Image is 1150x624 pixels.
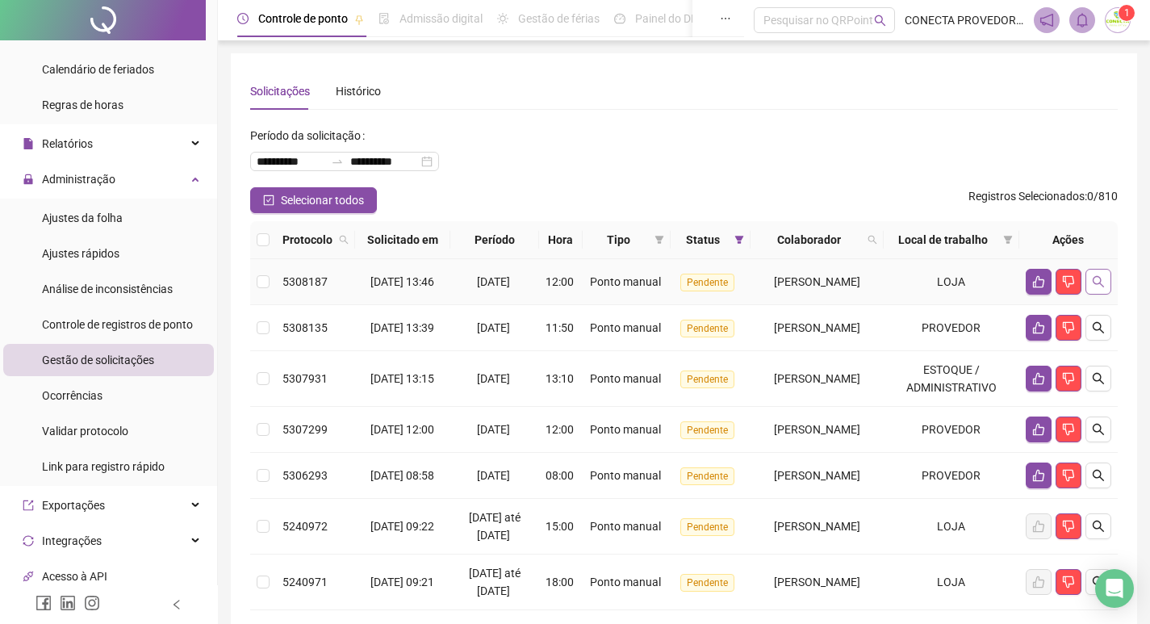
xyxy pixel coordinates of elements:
span: dislike [1062,321,1075,334]
span: Admissão digital [399,12,483,25]
span: dashboard [614,13,625,24]
span: Tipo [589,231,649,249]
span: search [1092,469,1105,482]
span: Pendente [680,274,734,291]
span: Análise de inconsistências [42,283,173,295]
span: search [1092,520,1105,533]
span: search [1092,576,1105,588]
div: Open Intercom Messenger [1095,569,1134,608]
span: swap-right [331,155,344,168]
span: 5308187 [282,275,328,288]
span: [DATE] [477,275,510,288]
span: Ponto manual [590,469,661,482]
span: search [336,228,352,252]
span: Gestão de solicitações [42,354,154,366]
span: 1 [1124,7,1130,19]
div: Ações [1026,231,1111,249]
span: [DATE] 12:00 [370,423,434,436]
label: Período da solicitação [250,123,371,149]
span: Calendário de feriados [42,63,154,76]
span: search [1092,423,1105,436]
span: Ponto manual [590,321,661,334]
span: linkedin [60,595,76,611]
span: facebook [36,595,52,611]
img: 34453 [1106,8,1130,32]
span: Ocorrências [42,389,102,402]
span: Validar protocolo [42,425,128,438]
th: Hora [539,221,583,259]
span: ellipsis [720,13,731,24]
span: pushpin [354,15,364,24]
span: 11:50 [546,321,574,334]
span: Link para registro rápido [42,460,165,473]
span: Pendente [680,320,734,337]
span: Ponto manual [590,576,661,588]
span: 13:10 [546,372,574,385]
span: filter [654,235,664,245]
span: Pendente [680,421,734,439]
span: Ponto manual [590,423,661,436]
span: [DATE] 09:21 [370,576,434,588]
span: search [874,15,886,27]
td: LOJA [884,499,1019,555]
span: [PERSON_NAME] [774,423,860,436]
span: notification [1039,13,1054,27]
span: to [331,155,344,168]
span: [DATE] até [DATE] [469,511,521,542]
span: [PERSON_NAME] [774,275,860,288]
td: PROVEDOR [884,407,1019,453]
th: Solicitado em [355,221,450,259]
span: clock-circle [237,13,249,24]
span: [DATE] 13:46 [370,275,434,288]
span: [PERSON_NAME] [774,469,860,482]
span: [PERSON_NAME] [774,321,860,334]
span: Status [677,231,728,249]
span: Gestão de férias [518,12,600,25]
span: search [1092,321,1105,334]
span: Pendente [680,467,734,485]
span: 5307931 [282,372,328,385]
span: search [868,235,877,245]
sup: Atualize o seu contato no menu Meus Dados [1119,5,1135,21]
span: [DATE] 13:15 [370,372,434,385]
span: Administração [42,173,115,186]
span: Colaborador [757,231,861,249]
span: 12:00 [546,423,574,436]
span: filter [1000,228,1016,252]
span: like [1032,321,1045,334]
span: [DATE] [477,423,510,436]
span: [PERSON_NAME] [774,520,860,533]
span: check-square [263,195,274,206]
span: search [864,228,880,252]
span: Controle de registros de ponto [42,318,193,331]
span: 5307299 [282,423,328,436]
span: dislike [1062,275,1075,288]
span: 15:00 [546,520,574,533]
span: like [1032,372,1045,385]
span: Pendente [680,574,734,592]
span: [DATE] [477,321,510,334]
span: left [171,599,182,610]
span: file-done [378,13,390,24]
button: Selecionar todos [250,187,377,213]
span: dislike [1062,469,1075,482]
span: sun [497,13,508,24]
span: Controle de ponto [258,12,348,25]
span: Ajustes rápidos [42,247,119,260]
span: filter [1003,235,1013,245]
span: Acesso à API [42,570,107,583]
span: Local de trabalho [890,231,997,249]
span: [DATE] [477,372,510,385]
td: PROVEDOR [884,305,1019,351]
span: Pendente [680,371,734,388]
span: search [339,235,349,245]
span: [DATE] 13:39 [370,321,434,334]
span: export [23,500,34,511]
span: [DATE] 08:58 [370,469,434,482]
span: Integrações [42,534,102,547]
span: like [1032,469,1045,482]
span: dislike [1062,372,1075,385]
span: search [1092,372,1105,385]
span: bell [1075,13,1089,27]
span: like [1032,275,1045,288]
